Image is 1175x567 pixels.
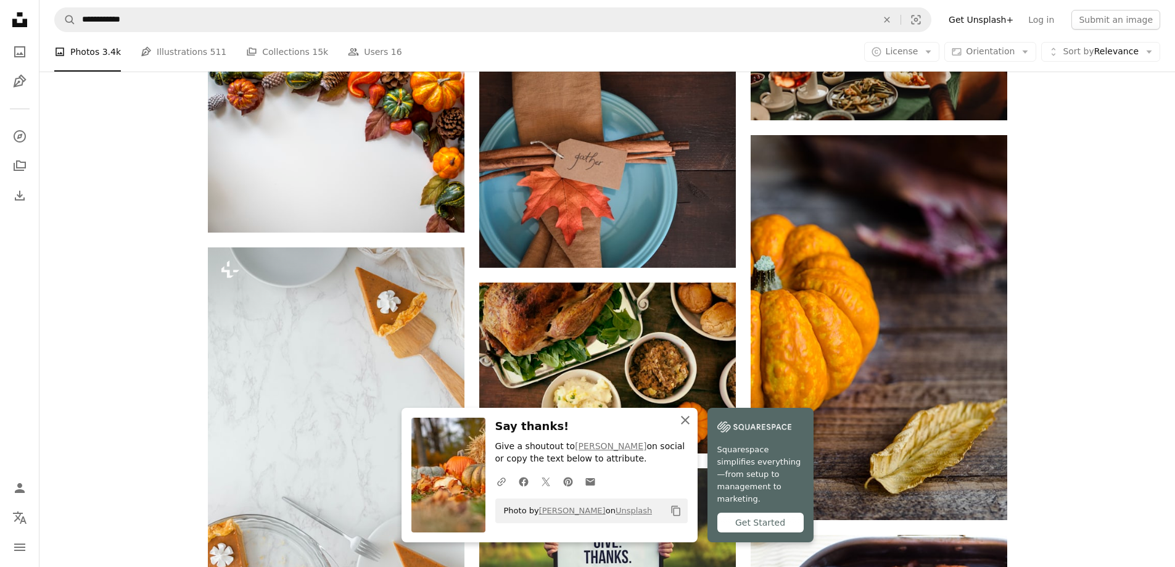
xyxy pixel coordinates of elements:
a: Home — Unsplash [7,7,32,35]
a: Collections 15k [246,32,328,72]
button: Search Unsplash [55,8,76,31]
form: Find visuals sitewide [54,7,931,32]
button: Menu [7,535,32,560]
a: Share on Facebook [513,469,535,494]
h3: Say thanks! [495,418,688,436]
img: white ceramic bowl with rice and green vegetable [479,283,736,453]
a: Download History [7,183,32,208]
a: Share on Pinterest [557,469,579,494]
span: Relevance [1063,46,1139,58]
a: [PERSON_NAME] [539,506,606,515]
button: Visual search [901,8,931,31]
span: Squarespace simplifies everything—from setup to management to marketing. [717,444,804,505]
a: [PERSON_NAME] [575,441,646,451]
button: Language [7,505,32,530]
span: Sort by [1063,46,1094,56]
a: Photos [7,39,32,64]
a: Log in [1021,10,1062,30]
a: Illustrations [7,69,32,94]
a: Illustrations 511 [141,32,226,72]
button: Orientation [944,42,1036,62]
a: Get Unsplash+ [941,10,1021,30]
button: Sort byRelevance [1041,42,1160,62]
a: person holding rectangular black wooden photo frame with Give. Thanks. print [479,548,736,559]
img: brown and green leaves on white surface [208,62,464,233]
img: orange squash beside brown dried leaf [751,135,1007,520]
a: white ceramic bowl with rice and green vegetable [479,362,736,373]
span: Photo by on [498,501,653,521]
span: 511 [210,45,227,59]
p: Give a shoutout to on social or copy the text below to attribute. [495,441,688,465]
span: License [886,46,918,56]
img: file-1747939142011-51e5cc87e3c9 [717,418,791,436]
a: Collections [7,154,32,178]
button: Submit an image [1071,10,1160,30]
a: a slice of pumpkin pie on a plate with a fork [208,434,464,445]
img: a blue plate topped with an orange and brown leaf [479,62,736,268]
a: Users 16 [348,32,402,72]
div: Get Started [717,513,804,532]
button: Copy to clipboard [666,500,686,521]
a: Log in / Sign up [7,476,32,500]
a: Squarespace simplifies everything—from setup to management to marketing.Get Started [707,408,814,542]
a: Share over email [579,469,601,494]
a: Share on Twitter [535,469,557,494]
a: Unsplash [616,506,652,515]
a: brown and green leaves on white surface [208,141,464,152]
a: orange squash beside brown dried leaf [751,321,1007,333]
span: 15k [312,45,328,59]
span: Orientation [966,46,1015,56]
button: Clear [873,8,901,31]
button: License [864,42,940,62]
a: Explore [7,124,32,149]
span: 16 [391,45,402,59]
a: a blue plate topped with an orange and brown leaf [479,159,736,170]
